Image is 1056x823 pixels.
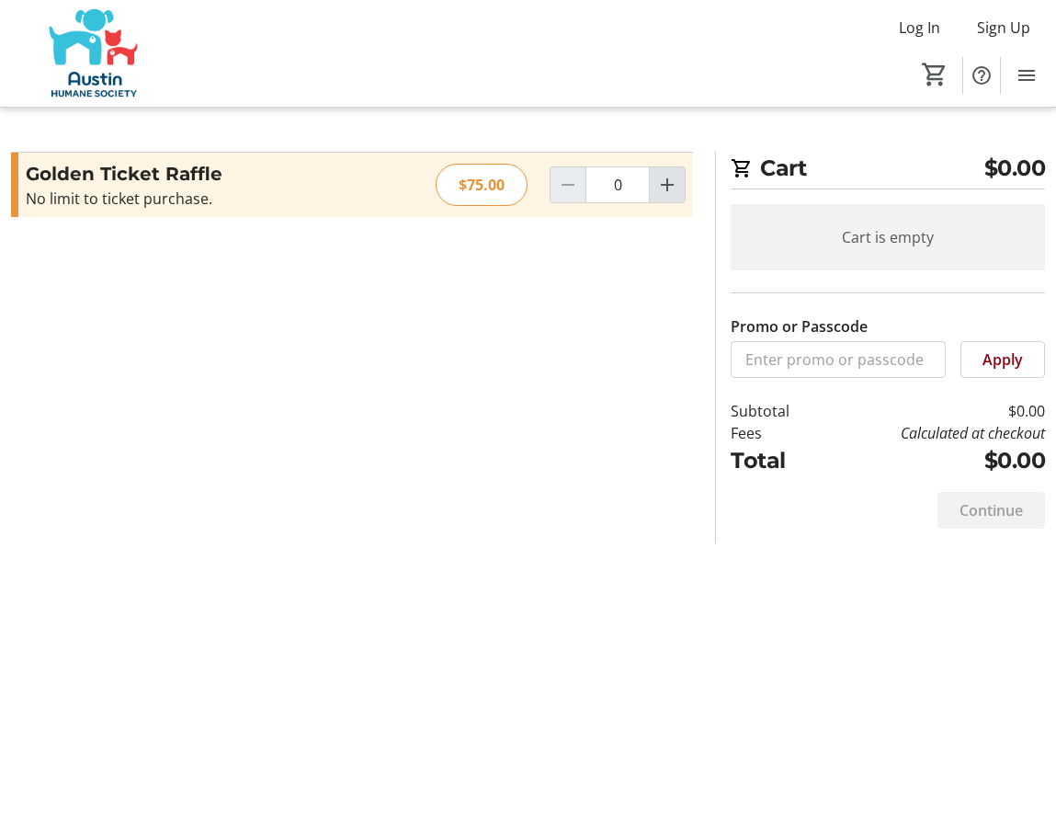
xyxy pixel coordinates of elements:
[11,7,175,99] img: Austin Humane Society's Logo
[982,349,1023,371] span: Apply
[731,422,822,444] td: Fees
[26,160,414,188] h3: Golden Ticket Raffle
[585,166,650,203] input: Golden Ticket Raffle Quantity
[822,400,1045,422] td: $0.00
[822,444,1045,477] td: $0.00
[963,57,1000,94] button: Help
[731,152,1045,189] h2: Cart
[26,188,414,210] div: No limit to ticket purchase.
[984,152,1046,185] span: $0.00
[731,204,1045,270] div: Cart is empty
[977,17,1030,39] span: Sign Up
[884,13,955,42] button: Log In
[962,13,1045,42] button: Sign Up
[650,167,685,202] button: Increment by one
[731,444,822,477] td: Total
[731,400,822,422] td: Subtotal
[960,341,1045,378] button: Apply
[731,341,946,378] input: Enter promo or passcode
[1008,57,1045,94] button: Menu
[436,164,528,206] div: $75.00
[918,58,951,91] button: Cart
[731,315,868,337] label: Promo or Passcode
[899,17,940,39] span: Log In
[822,422,1045,444] td: Calculated at checkout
